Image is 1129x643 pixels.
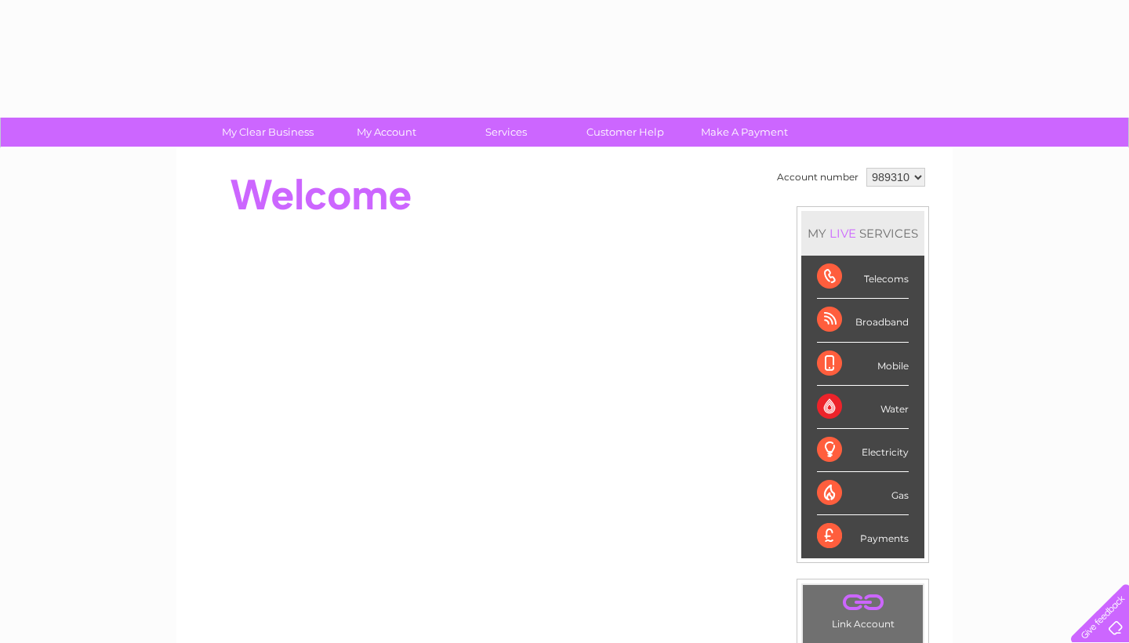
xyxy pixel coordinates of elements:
a: Customer Help [561,118,690,147]
div: Broadband [817,299,909,342]
td: Link Account [802,584,924,634]
div: MY SERVICES [801,211,924,256]
a: Services [441,118,571,147]
div: Payments [817,515,909,558]
div: Gas [817,472,909,515]
div: LIVE [826,226,859,241]
a: Make A Payment [680,118,809,147]
a: My Account [322,118,452,147]
div: Telecoms [817,256,909,299]
div: Mobile [817,343,909,386]
td: Account number [773,164,862,191]
div: Electricity [817,429,909,472]
a: My Clear Business [203,118,332,147]
div: Water [817,386,909,429]
a: . [807,589,919,616]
